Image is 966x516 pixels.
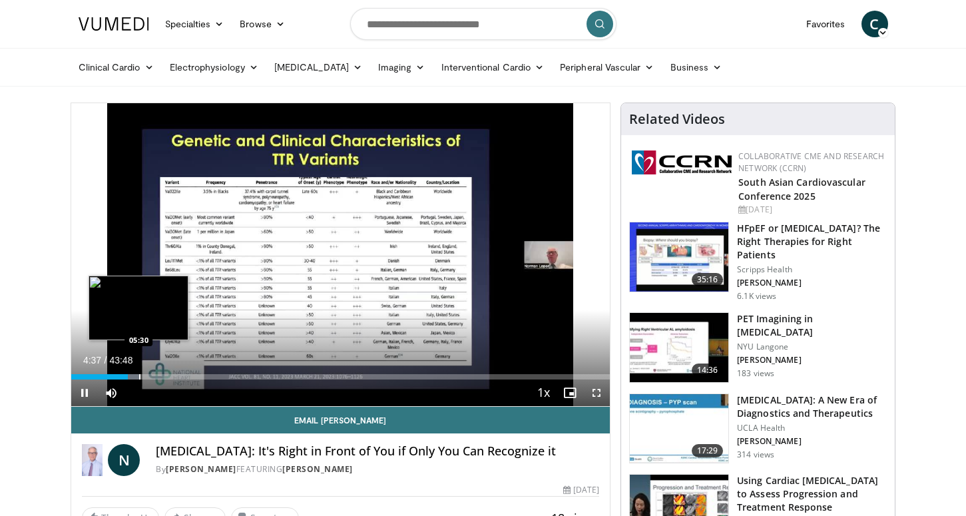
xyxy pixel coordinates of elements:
img: Dr. Norman E. Lepor [82,444,103,476]
img: dfd7e8cb-3665-484f-96d9-fe431be1631d.150x105_q85_crop-smart_upscale.jpg [630,222,728,292]
p: 314 views [737,449,774,460]
a: Imaging [370,54,433,81]
p: UCLA Health [737,423,887,433]
span: 14:36 [692,364,724,377]
img: cac2b0cd-2f26-4174-8237-e40d74628455.150x105_q85_crop-smart_upscale.jpg [630,313,728,382]
a: Favorites [798,11,853,37]
p: 183 views [737,368,774,379]
button: Playback Rate [530,380,557,406]
div: [DATE] [738,204,884,216]
a: Interventional Cardio [433,54,553,81]
a: [PERSON_NAME] [166,463,236,475]
a: Browse [232,11,293,37]
span: 17:29 [692,444,724,457]
a: [PERSON_NAME] [282,463,353,475]
h3: HFpEF or [MEDICAL_DATA]? The Right Therapies for Right Patients [737,222,887,262]
a: Business [662,54,730,81]
h3: PET Imagining in [MEDICAL_DATA] [737,312,887,339]
input: Search topics, interventions [350,8,616,40]
p: NYU Langone [737,342,887,352]
div: By FEATURING [156,463,599,475]
a: 17:29 [MEDICAL_DATA]: A New Era of Diagnostics and Therapeutics UCLA Health [PERSON_NAME] 314 views [629,393,887,464]
a: 14:36 PET Imagining in [MEDICAL_DATA] NYU Langone [PERSON_NAME] 183 views [629,312,887,383]
img: 3a61ed57-80ed-4134-89e2-85aa32d7d692.150x105_q85_crop-smart_upscale.jpg [630,394,728,463]
button: Mute [98,380,124,406]
a: N [108,444,140,476]
a: Collaborative CME and Research Network (CCRN) [738,150,884,174]
span: 4:37 [83,355,101,366]
div: [DATE] [563,484,599,496]
p: [PERSON_NAME] [737,436,887,447]
span: 35:16 [692,273,724,286]
a: Peripheral Vascular [552,54,662,81]
h4: Related Videos [629,111,725,127]
h3: [MEDICAL_DATA]: A New Era of Diagnostics and Therapeutics [737,393,887,420]
button: Pause [71,380,98,406]
p: [PERSON_NAME] [737,355,887,366]
img: VuMedi Logo [79,17,149,31]
a: 35:16 HFpEF or [MEDICAL_DATA]? The Right Therapies for Right Patients Scripps Health [PERSON_NAME... [629,222,887,302]
img: a04ee3ba-8487-4636-b0fb-5e8d268f3737.png.150x105_q85_autocrop_double_scale_upscale_version-0.2.png [632,150,732,174]
a: [MEDICAL_DATA] [266,54,370,81]
span: / [105,355,107,366]
button: Enable picture-in-picture mode [557,380,583,406]
h4: [MEDICAL_DATA]: It's Right in Front of You if Only You Can Recognize it [156,444,599,459]
img: image.jpeg [89,276,188,340]
a: Email [PERSON_NAME] [71,407,610,433]
p: [PERSON_NAME] [737,278,887,288]
div: Progress Bar [71,374,610,380]
p: 6.1K views [737,291,776,302]
h3: Using Cardiac [MEDICAL_DATA] to Assess Progression and Treatment Response [737,474,887,514]
a: Specialties [157,11,232,37]
p: Scripps Health [737,264,887,275]
a: Electrophysiology [162,54,266,81]
a: C [861,11,888,37]
button: Fullscreen [583,380,610,406]
a: Clinical Cardio [71,54,162,81]
a: South Asian Cardiovascular Conference 2025 [738,176,865,202]
span: 43:48 [109,355,132,366]
video-js: Video Player [71,103,610,407]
